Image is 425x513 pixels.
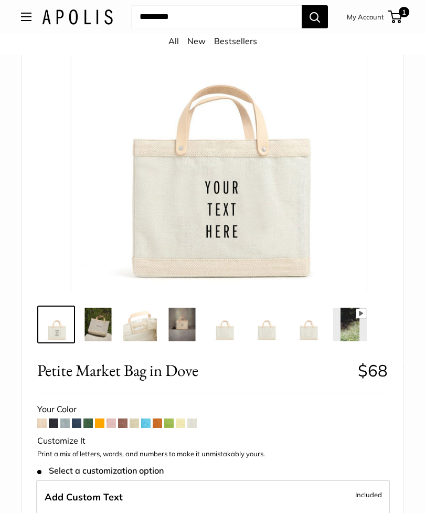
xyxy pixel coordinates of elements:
[205,306,243,343] a: Petite Market Bag in Dove
[123,308,157,341] img: Petite Market Bag in Dove
[79,306,117,343] a: Petite Market Bag in Dove
[39,308,73,341] img: Petite Market Bag in Dove
[358,360,388,381] span: $68
[81,308,115,341] img: Petite Market Bag in Dove
[42,9,113,25] img: Apolis
[289,306,327,343] a: Petite Market Bag in Dove
[37,466,164,476] span: Select a customization option
[302,5,328,28] button: Search
[37,433,388,449] div: Customize It
[37,449,388,459] p: Print a mix of letters, words, and numbers to make it unmistakably yours.
[399,7,409,17] span: 1
[37,306,75,343] a: Petite Market Bag in Dove
[247,306,285,343] a: Petite Market Bag in Dove
[168,36,179,46] a: All
[131,5,302,28] input: Search...
[249,308,283,341] img: Petite Market Bag in Dove
[333,308,367,341] img: Petite Market Bag in Dove
[389,11,402,23] a: 1
[37,361,350,380] span: Petite Market Bag in Dove
[163,306,201,343] a: Petite Market Bag in Dove
[45,491,123,503] span: Add Custom Text
[187,36,206,46] a: New
[331,306,369,343] a: Petite Market Bag in Dove
[355,488,382,501] span: Included
[21,13,31,21] button: Open menu
[121,306,159,343] a: Petite Market Bag in Dove
[291,308,325,341] img: Petite Market Bag in Dove
[207,308,241,341] img: Petite Market Bag in Dove
[37,402,388,417] div: Your Color
[347,11,384,23] a: My Account
[165,308,199,341] img: Petite Market Bag in Dove
[214,36,257,46] a: Bestsellers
